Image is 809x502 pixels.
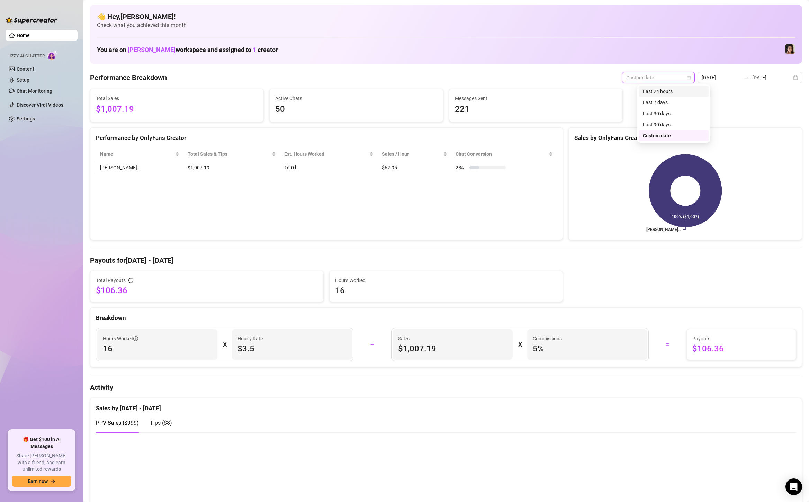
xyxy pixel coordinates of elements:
div: Last 30 days [643,110,704,117]
a: Content [17,66,34,72]
div: + [358,339,387,350]
button: Earn nowarrow-right [12,476,71,487]
span: 5 % [533,343,642,354]
span: Tips ( $8 ) [150,420,172,426]
td: $62.95 [378,161,451,174]
th: Chat Conversion [451,147,557,161]
h4: Activity [90,383,802,392]
span: 16 [335,285,557,296]
span: $1,007.19 [96,103,258,116]
article: Hourly Rate [237,335,263,342]
a: Home [17,33,30,38]
a: Setup [17,77,29,83]
span: 50 [275,103,437,116]
span: 221 [455,103,617,116]
td: [PERSON_NAME]… [96,161,183,174]
span: Chat Conversion [456,150,547,158]
div: Performance by OnlyFans Creator [96,133,557,143]
span: Hours Worked [103,335,138,342]
span: 🎁 Get $100 in AI Messages [12,436,71,450]
div: Custom date [639,130,709,141]
h4: 👋 Hey, [PERSON_NAME] ! [97,12,795,21]
span: PPV Sales ( $999 ) [96,420,139,426]
th: Name [96,147,183,161]
span: Share [PERSON_NAME] with a friend, and earn unlimited rewards [12,452,71,473]
span: $1,007.19 [398,343,507,354]
span: Active Chats [275,95,437,102]
span: $3.5 [237,343,347,354]
span: arrow-right [51,479,55,484]
span: $106.36 [96,285,318,296]
span: info-circle [133,336,138,341]
img: Luna [785,44,795,54]
div: Last 24 hours [643,88,704,95]
div: Open Intercom Messenger [785,478,802,495]
span: calendar [687,75,691,80]
span: Total Sales & Tips [188,150,271,158]
article: Commissions [533,335,562,342]
td: $1,007.19 [183,161,280,174]
th: Total Sales & Tips [183,147,280,161]
span: $106.36 [692,343,790,354]
span: Messages Sent [455,95,617,102]
div: Breakdown [96,313,796,323]
div: X [223,339,226,350]
div: X [518,339,522,350]
input: Start date [702,74,741,81]
div: Last 90 days [639,119,709,130]
input: End date [752,74,792,81]
span: Sales / Hour [382,150,442,158]
span: Total Payouts [96,277,126,284]
span: [PERSON_NAME] [128,46,176,53]
span: Hours Worked [335,277,557,284]
div: Last 7 days [639,97,709,108]
h4: Performance Breakdown [90,73,167,82]
span: 28 % [456,164,467,171]
span: swap-right [744,75,749,80]
img: logo-BBDzfeDw.svg [6,17,57,24]
a: Settings [17,116,35,122]
div: Custom date [643,132,704,140]
th: Sales / Hour [378,147,451,161]
span: Total Sales [96,95,258,102]
td: 16.0 h [280,161,378,174]
div: Last 7 days [643,99,704,106]
span: Earn now [28,478,48,484]
span: Payouts [692,335,790,342]
div: Est. Hours Worked [284,150,368,158]
div: Last 30 days [639,108,709,119]
div: Last 24 hours [639,86,709,97]
h1: You are on workspace and assigned to creator [97,46,278,54]
img: AI Chatter [47,50,58,60]
span: Custom date [626,72,691,83]
span: Izzy AI Chatter [10,53,45,60]
div: Sales by OnlyFans Creator [574,133,796,143]
a: Chat Monitoring [17,88,52,94]
span: to [744,75,749,80]
span: Name [100,150,174,158]
span: 1 [253,46,256,53]
text: [PERSON_NAME]… [646,227,681,232]
div: = [653,339,682,350]
h4: Payouts for [DATE] - [DATE] [90,256,802,265]
span: Check what you achieved this month [97,21,795,29]
div: Sales by [DATE] - [DATE] [96,398,796,413]
a: Discover Viral Videos [17,102,63,108]
div: Last 90 days [643,121,704,128]
span: Sales [398,335,507,342]
span: 16 [103,343,212,354]
span: info-circle [128,278,133,283]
